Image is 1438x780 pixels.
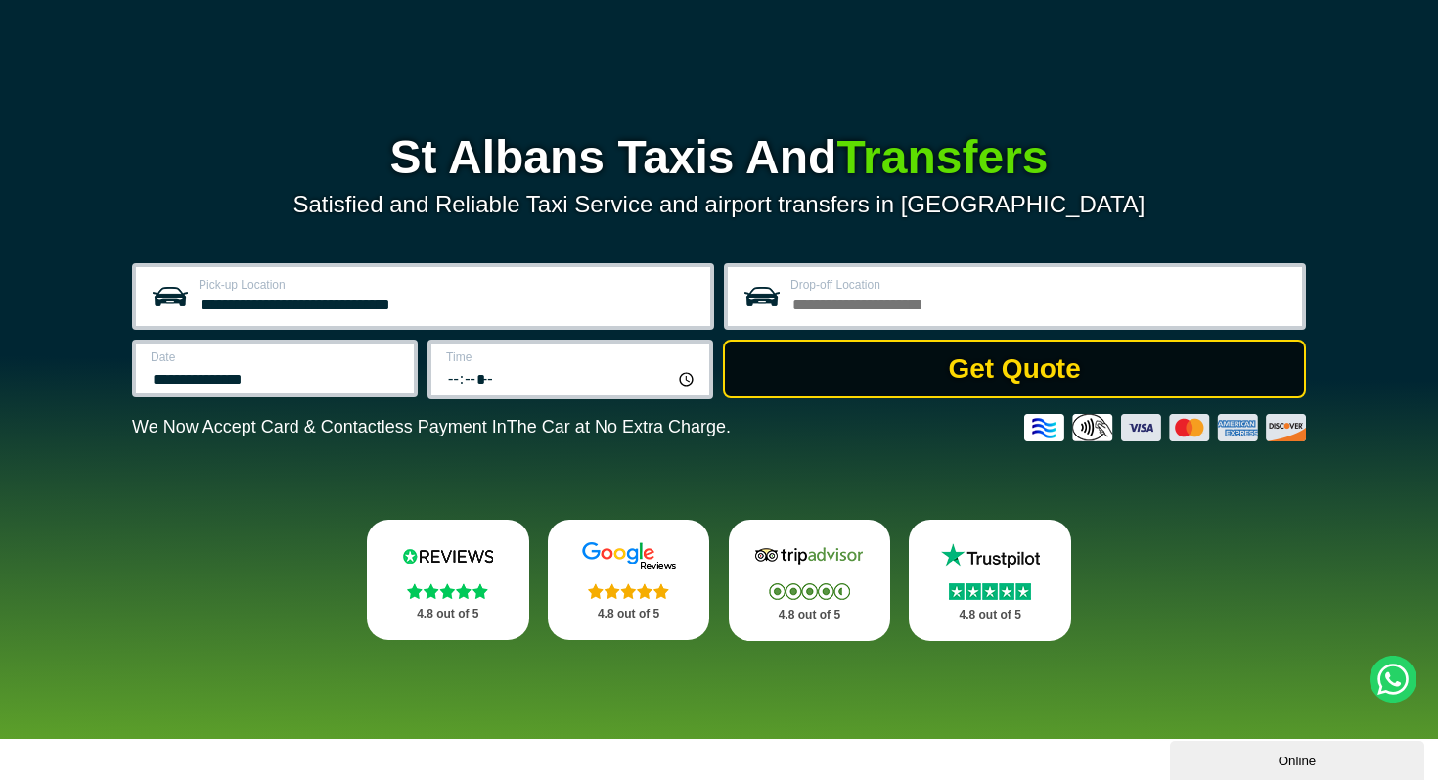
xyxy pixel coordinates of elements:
[388,602,508,626] p: 4.8 out of 5
[790,279,1290,291] label: Drop-off Location
[507,417,731,436] span: The Car at No Extra Charge.
[132,417,731,437] p: We Now Accept Card & Contactless Payment In
[1024,414,1306,441] img: Credit And Debit Cards
[569,602,689,626] p: 4.8 out of 5
[729,520,891,641] a: Tripadvisor Stars 4.8 out of 5
[909,520,1071,641] a: Trustpilot Stars 4.8 out of 5
[132,134,1306,181] h1: St Albans Taxis And
[389,541,507,571] img: Reviews.io
[750,603,870,627] p: 4.8 out of 5
[949,583,1031,600] img: Stars
[931,541,1049,571] img: Trustpilot
[548,520,710,640] a: Google Stars 4.8 out of 5
[588,583,669,599] img: Stars
[570,541,688,571] img: Google
[199,279,698,291] label: Pick-up Location
[407,583,488,599] img: Stars
[132,191,1306,218] p: Satisfied and Reliable Taxi Service and airport transfers in [GEOGRAPHIC_DATA]
[151,351,402,363] label: Date
[836,131,1048,183] span: Transfers
[446,351,697,363] label: Time
[769,583,850,600] img: Stars
[930,603,1050,627] p: 4.8 out of 5
[723,340,1306,398] button: Get Quote
[750,541,868,571] img: Tripadvisor
[367,520,529,640] a: Reviews.io Stars 4.8 out of 5
[1170,737,1428,780] iframe: chat widget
